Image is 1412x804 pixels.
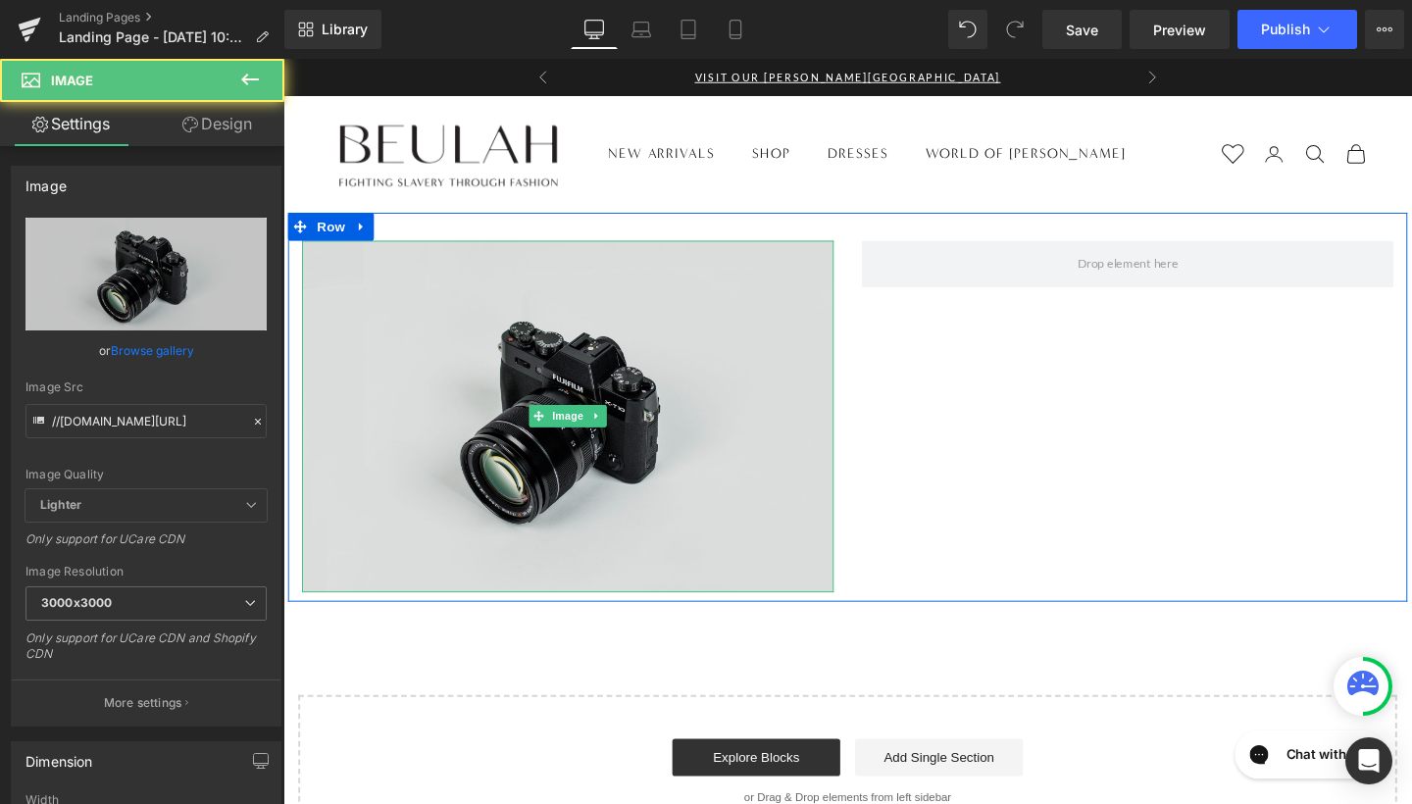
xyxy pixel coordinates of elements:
a: Preview [1130,10,1230,49]
div: Dimension [25,742,93,770]
a: Browse gallery [111,333,194,368]
a: New Library [284,10,381,49]
span: Image [278,364,320,387]
button: Redo [995,10,1034,49]
nav: Primary navigation [341,88,885,112]
a: Explore Blocks [409,715,585,754]
span: Image [51,73,93,88]
button: More [1365,10,1404,49]
a: Visit our [PERSON_NAME][GEOGRAPHIC_DATA] [432,13,754,25]
span: Landing Page - [DATE] 10:19:18 [59,29,247,45]
a: Design [146,102,288,146]
span: Library [322,21,368,38]
a: Mobile [712,10,759,49]
p: More settings [104,694,182,712]
nav: Secondary navigation [986,88,1139,112]
span: Publish [1261,22,1310,37]
b: 3000x3000 [41,595,112,610]
a: Expand / Collapse [320,364,340,387]
div: Image Quality [25,468,267,481]
a: Tablet [665,10,712,49]
div: Only support for UCare CDN [25,531,267,560]
div: Image [25,167,67,194]
a: Expand / Collapse [70,162,95,191]
summary: WORLD OF [PERSON_NAME] [675,88,885,112]
button: Undo [948,10,987,49]
p: or Drag & Drop elements from left sidebar [47,770,1139,783]
a: Landing Pages [59,10,284,25]
div: Image Resolution [25,565,267,578]
span: Save [1066,20,1098,40]
span: Row [30,162,70,191]
a: Desktop [571,10,618,49]
a: DRESSES [572,88,635,112]
a: Add Single Section [601,715,778,754]
button: Publish [1237,10,1357,49]
a: NEW ARRIVALS [341,88,454,112]
div: Only support for UCare CDN and Shopify CDN [25,630,267,675]
summary: SHOP [493,88,533,112]
div: Open Intercom Messenger [1345,737,1392,784]
b: Lighter [40,497,81,512]
div: Image Src [25,380,267,394]
input: Link [25,404,267,438]
span: Preview [1153,20,1206,40]
iframe: Gorgias live chat messenger [990,699,1167,764]
a: Laptop [618,10,665,49]
button: More settings [12,679,280,726]
div: or [25,340,267,361]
